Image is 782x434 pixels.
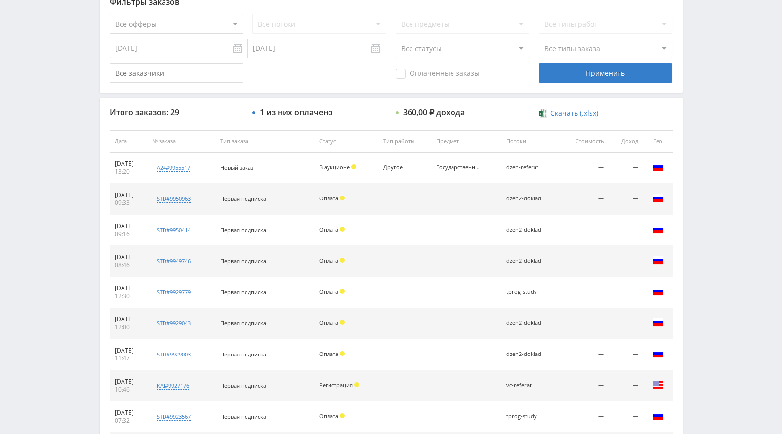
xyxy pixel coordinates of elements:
span: Регистрация [319,381,353,389]
div: 09:16 [115,230,142,238]
div: kai#9927176 [157,382,189,390]
div: tprog-study [506,289,551,295]
td: — [559,184,608,215]
div: Итого заказов: 29 [110,108,243,117]
span: Холд [351,164,356,169]
span: Первая подписка [220,319,266,327]
div: [DATE] [115,191,142,199]
td: — [559,339,608,370]
span: Холд [340,413,345,418]
div: 360,00 ₽ дохода [403,108,465,117]
span: Холд [340,351,345,356]
div: [DATE] [115,222,142,230]
div: [DATE] [115,316,142,323]
td: — [559,153,608,184]
span: Холд [340,289,345,294]
div: vc-referat [506,382,551,389]
img: rus.png [652,348,664,359]
td: — [559,277,608,308]
td: — [609,246,643,277]
div: 08:46 [115,261,142,269]
th: Стоимость [559,130,608,153]
div: std#9949746 [157,257,191,265]
div: std#9950963 [157,195,191,203]
td: — [609,277,643,308]
div: dzen2-doklad [506,258,551,264]
span: В аукционе [319,163,350,171]
img: rus.png [652,161,664,173]
span: Оплата [319,412,338,420]
span: Первая подписка [220,257,266,265]
span: Холд [340,196,345,200]
div: a24#9955517 [157,164,190,172]
div: 11:47 [115,355,142,362]
div: std#9929043 [157,319,191,327]
div: Применить [539,63,672,83]
span: Оплата [319,226,338,233]
div: std#9923567 [157,413,191,421]
span: Первая подписка [220,195,266,202]
img: rus.png [652,410,664,422]
th: № заказа [147,130,215,153]
div: 13:20 [115,168,142,176]
div: [DATE] [115,253,142,261]
div: 12:00 [115,323,142,331]
div: tprog-study [506,413,551,420]
td: — [559,370,608,401]
div: std#9929003 [157,351,191,358]
div: 07:32 [115,417,142,425]
div: [DATE] [115,409,142,417]
span: Первая подписка [220,413,266,420]
span: Новый заказ [220,164,253,171]
th: Гео [643,130,673,153]
img: rus.png [652,316,664,328]
img: rus.png [652,254,664,266]
span: Первая подписка [220,382,266,389]
td: — [609,339,643,370]
span: Оплата [319,350,338,357]
div: 10:46 [115,386,142,394]
div: std#9929779 [157,288,191,296]
td: — [559,246,608,277]
div: 1 из них оплачено [260,108,333,117]
span: Холд [354,382,359,387]
img: rus.png [652,223,664,235]
span: Первая подписка [220,226,266,234]
td: — [609,215,643,246]
td: — [559,308,608,339]
div: dzen2-doklad [506,351,551,357]
th: Предмет [431,130,501,153]
div: dzen2-doklad [506,227,551,233]
td: — [559,401,608,433]
span: Оплата [319,319,338,326]
span: Холд [340,320,345,325]
th: Доход [609,130,643,153]
div: dzen2-doklad [506,320,551,326]
td: — [609,401,643,433]
span: Первая подписка [220,288,266,296]
td: — [609,184,643,215]
td: — [559,215,608,246]
div: std#9950414 [157,226,191,234]
span: Первая подписка [220,351,266,358]
th: Тип заказа [215,130,314,153]
a: Скачать (.xlsx) [539,108,598,118]
div: dzen-referat [506,164,551,171]
td: — [609,370,643,401]
input: Все заказчики [110,63,243,83]
th: Дата [110,130,147,153]
div: 12:30 [115,292,142,300]
div: [DATE] [115,284,142,292]
div: 09:33 [115,199,142,207]
div: [DATE] [115,347,142,355]
td: — [609,153,643,184]
div: [DATE] [115,160,142,168]
th: Статус [314,130,378,153]
div: Другое [383,164,426,171]
span: Оплаченные заказы [396,69,480,79]
th: Тип работы [378,130,431,153]
span: Скачать (.xlsx) [550,109,598,117]
img: usa.png [652,379,664,391]
td: — [609,308,643,339]
span: Оплата [319,195,338,202]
